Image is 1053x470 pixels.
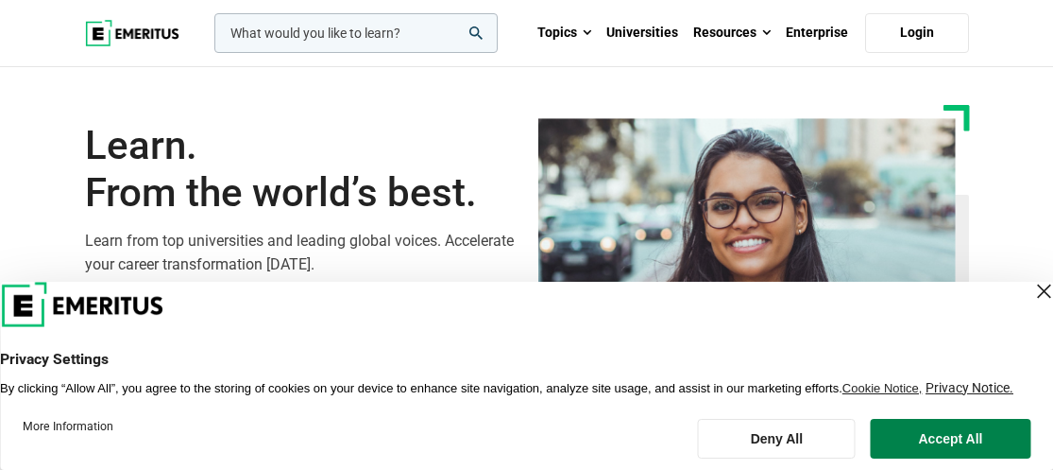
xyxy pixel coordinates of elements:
[214,13,498,53] input: woocommerce-product-search-field-0
[865,13,969,53] a: Login
[85,229,516,277] p: Learn from top universities and leading global voices. Accelerate your career transformation [DATE].
[85,169,516,217] span: From the world’s best.
[538,118,956,365] img: Learn from the world's best
[85,122,516,218] h1: Learn.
